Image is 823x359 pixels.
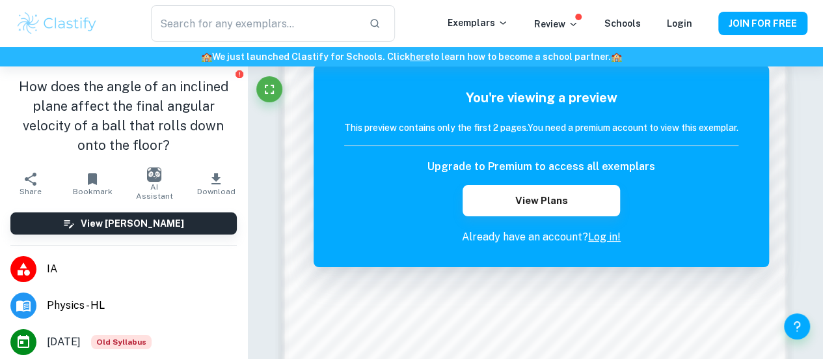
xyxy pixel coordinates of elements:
a: Login [667,18,692,29]
button: Help and Feedback [784,313,810,339]
span: Physics - HL [47,298,237,313]
h6: We just launched Clastify for Schools. Click to learn how to become a school partner. [3,50,820,64]
button: View Plans [463,185,620,216]
button: View [PERSON_NAME] [10,212,237,235]
span: AI Assistant [131,182,178,201]
a: Schools [604,18,641,29]
img: AI Assistant [147,167,161,182]
button: JOIN FOR FREE [718,12,807,35]
span: Download [197,187,236,196]
span: 🏫 [201,51,212,62]
span: Share [20,187,42,196]
p: Exemplars [448,16,508,30]
h6: View [PERSON_NAME] [81,216,184,231]
input: Search for any exemplars... [151,5,359,42]
a: Log in! [588,231,621,243]
h1: How does the angle of an inclined plane affect the final angular velocity of a ball that rolls do... [10,77,237,155]
div: Starting from the May 2025 session, the Physics IA requirements have changed. It's OK to refer to... [91,335,152,349]
img: Clastify logo [16,10,98,36]
span: Bookmark [73,187,113,196]
h5: You're viewing a preview [344,88,738,108]
h6: Upgrade to Premium to access all exemplars [427,159,655,175]
span: Old Syllabus [91,335,152,349]
button: Fullscreen [256,76,282,102]
button: Download [185,165,247,202]
h6: This preview contains only the first 2 pages. You need a premium account to view this exemplar. [344,121,738,135]
button: Bookmark [62,165,124,202]
button: Report issue [235,69,245,79]
span: 🏫 [611,51,622,62]
span: [DATE] [47,334,81,350]
p: Already have an account? [344,229,738,245]
span: IA [47,261,237,277]
button: AI Assistant [124,165,185,202]
a: here [410,51,430,62]
p: Review [534,17,578,31]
